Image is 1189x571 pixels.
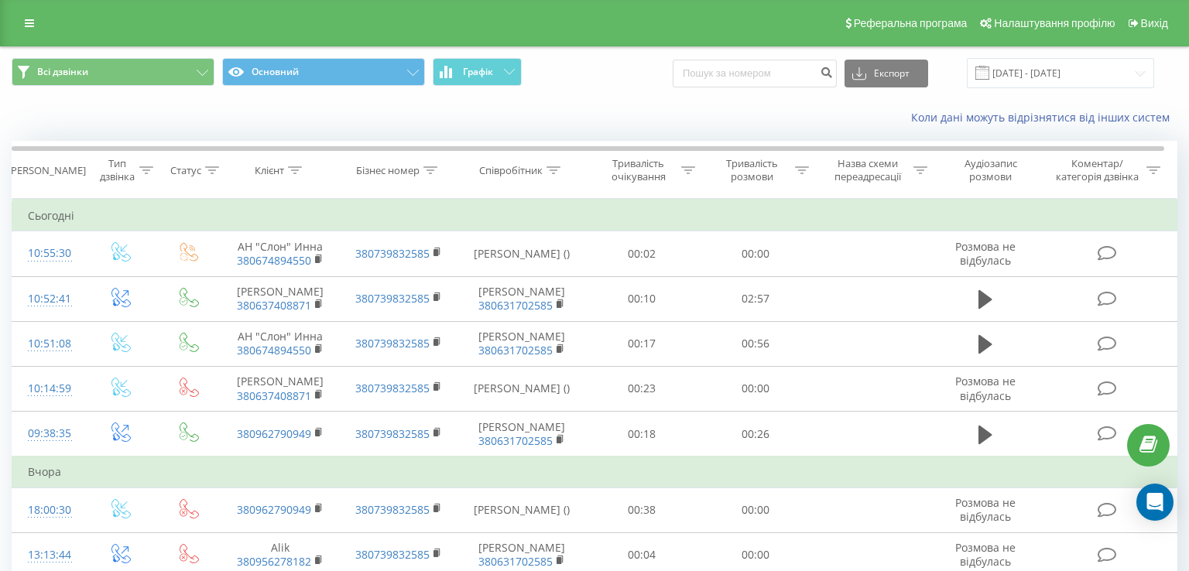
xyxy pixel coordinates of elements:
[585,321,699,366] td: 00:17
[28,284,70,314] div: 10:52:41
[28,540,70,570] div: 13:13:44
[237,343,311,357] a: 380674894550
[170,164,201,177] div: Статус
[457,366,585,411] td: [PERSON_NAME] ()
[355,336,430,350] a: 380739832585
[222,58,425,86] button: Основний
[479,164,543,177] div: Співробітник
[355,547,430,562] a: 380739832585
[955,374,1016,402] span: Розмова не відбулась
[699,321,813,366] td: 00:56
[478,433,553,448] a: 380631702585
[12,58,214,86] button: Всі дзвінки
[585,412,699,457] td: 00:18
[355,381,430,395] a: 380739832585
[699,412,813,457] td: 00:26
[585,366,699,411] td: 00:23
[237,388,311,403] a: 380637408871
[98,157,135,183] div: Тип дзвінка
[237,426,311,441] a: 380962790949
[699,231,813,276] td: 00:00
[12,456,1177,487] td: Вчора
[457,487,585,532] td: [PERSON_NAME] ()
[713,157,791,183] div: Тривалість розмови
[28,374,70,404] div: 10:14:59
[699,276,813,321] td: 02:57
[457,231,585,276] td: [PERSON_NAME] ()
[457,321,585,366] td: [PERSON_NAME]
[911,110,1177,125] a: Коли дані можуть відрізнятися вiд інших систем
[673,60,837,87] input: Пошук за номером
[699,487,813,532] td: 00:00
[237,502,311,517] a: 380962790949
[433,58,522,86] button: Графік
[478,298,553,313] a: 380631702585
[463,67,493,77] span: Графік
[945,157,1037,183] div: Аудіозапис розмови
[599,157,677,183] div: Тривалість очікування
[237,554,311,569] a: 380956278182
[1141,17,1168,29] span: Вихід
[854,17,968,29] span: Реферальна програма
[955,495,1016,524] span: Розмова не відбулась
[12,200,1177,231] td: Сьогодні
[699,366,813,411] td: 00:00
[994,17,1115,29] span: Налаштування профілю
[1136,484,1174,521] div: Open Intercom Messenger
[827,157,910,183] div: Назва схеми переадресації
[845,60,928,87] button: Експорт
[955,540,1016,569] span: Розмова не відбулась
[8,164,86,177] div: [PERSON_NAME]
[355,246,430,261] a: 380739832585
[457,412,585,457] td: [PERSON_NAME]
[221,321,340,366] td: АН "Слон" Инна
[221,366,340,411] td: [PERSON_NAME]
[355,426,430,441] a: 380739832585
[955,239,1016,268] span: Розмова не відбулась
[355,502,430,517] a: 380739832585
[28,238,70,268] div: 10:55:30
[237,253,311,268] a: 380674894550
[237,298,311,313] a: 380637408871
[585,231,699,276] td: 00:02
[221,231,340,276] td: АН "Слон" Инна
[355,291,430,306] a: 380739832585
[478,343,553,357] a: 380631702585
[255,164,284,177] div: Клієнт
[585,276,699,321] td: 00:10
[1052,157,1143,183] div: Коментар/категорія дзвінка
[28,329,70,359] div: 10:51:08
[585,487,699,532] td: 00:38
[478,554,553,569] a: 380631702585
[457,276,585,321] td: [PERSON_NAME]
[28,495,70,525] div: 18:00:30
[28,419,70,449] div: 09:38:35
[37,66,88,78] span: Всі дзвінки
[221,276,340,321] td: [PERSON_NAME]
[356,164,420,177] div: Бізнес номер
